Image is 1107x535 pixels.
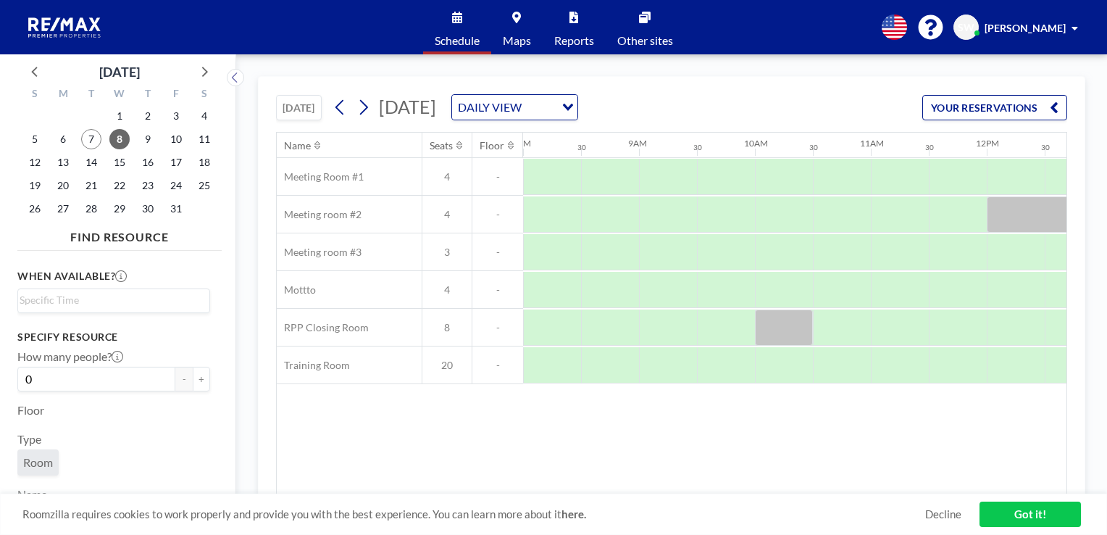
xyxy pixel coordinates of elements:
span: Tuesday, October 28, 2025 [81,199,101,219]
span: Tuesday, October 14, 2025 [81,152,101,173]
span: Other sites [617,35,673,46]
div: [DATE] [99,62,140,82]
span: - [472,170,523,183]
span: Meeting room #3 [277,246,362,259]
span: Tuesday, October 21, 2025 [81,175,101,196]
span: Friday, October 24, 2025 [166,175,186,196]
span: Thursday, October 2, 2025 [138,106,158,126]
div: 9AM [628,138,647,149]
span: - [472,208,523,221]
label: Floor [17,403,44,418]
div: 30 [1041,143,1050,152]
div: F [162,86,190,104]
span: Meeting room #2 [277,208,362,221]
span: 4 [422,170,472,183]
div: Floor [480,139,504,152]
span: Wednesday, October 29, 2025 [109,199,130,219]
div: 10AM [744,138,768,149]
span: Roomzilla requires cookies to work properly and provide you with the best experience. You can lea... [22,507,925,521]
span: Saturday, October 4, 2025 [194,106,214,126]
h3: Specify resource [17,331,210,344]
label: Type [17,432,41,447]
div: T [133,86,162,104]
button: [DATE] [276,95,322,120]
span: - [472,359,523,372]
div: Name [284,139,311,152]
div: 30 [577,143,586,152]
span: Thursday, October 16, 2025 [138,152,158,173]
div: Search for option [452,95,577,120]
span: Room [23,455,53,469]
div: S [190,86,218,104]
span: RPP Closing Room [277,321,369,334]
span: - [472,321,523,334]
div: 30 [809,143,818,152]
span: Wednesday, October 8, 2025 [109,129,130,149]
span: SW [958,21,974,34]
span: Sunday, October 5, 2025 [25,129,45,149]
div: 12PM [976,138,999,149]
span: DAILY VIEW [455,98,525,117]
span: [DATE] [379,96,436,117]
span: Saturday, October 25, 2025 [194,175,214,196]
span: Tuesday, October 7, 2025 [81,129,101,149]
div: W [106,86,134,104]
img: organization-logo [23,13,107,42]
div: S [21,86,49,104]
span: Thursday, October 23, 2025 [138,175,158,196]
div: 11AM [860,138,884,149]
span: - [472,283,523,296]
span: Friday, October 3, 2025 [166,106,186,126]
button: - [175,367,193,391]
div: Seats [430,139,453,152]
span: Sunday, October 19, 2025 [25,175,45,196]
span: Monday, October 27, 2025 [53,199,73,219]
span: Thursday, October 30, 2025 [138,199,158,219]
span: Schedule [435,35,480,46]
span: Wednesday, October 1, 2025 [109,106,130,126]
div: M [49,86,78,104]
span: Maps [503,35,531,46]
input: Search for option [526,98,553,117]
span: Monday, October 13, 2025 [53,152,73,173]
span: 8 [422,321,472,334]
a: here. [561,507,586,521]
button: + [193,367,210,391]
div: 30 [925,143,934,152]
span: Saturday, October 11, 2025 [194,129,214,149]
input: Search for option [20,292,201,308]
span: Friday, October 31, 2025 [166,199,186,219]
span: Friday, October 17, 2025 [166,152,186,173]
span: Friday, October 10, 2025 [166,129,186,149]
span: Reports [554,35,594,46]
span: 3 [422,246,472,259]
span: Wednesday, October 15, 2025 [109,152,130,173]
span: Thursday, October 9, 2025 [138,129,158,149]
span: [PERSON_NAME] [985,22,1066,34]
label: Name [17,487,47,502]
a: Decline [925,507,961,521]
span: Sunday, October 26, 2025 [25,199,45,219]
h4: FIND RESOURCE [17,224,222,244]
span: 4 [422,283,472,296]
span: Wednesday, October 22, 2025 [109,175,130,196]
span: Monday, October 6, 2025 [53,129,73,149]
span: Mottto [277,283,316,296]
span: Sunday, October 12, 2025 [25,152,45,173]
button: YOUR RESERVATIONS [922,95,1067,120]
div: T [78,86,106,104]
span: 20 [422,359,472,372]
label: How many people? [17,349,123,364]
div: 30 [693,143,702,152]
span: Monday, October 20, 2025 [53,175,73,196]
span: Saturday, October 18, 2025 [194,152,214,173]
span: Training Room [277,359,350,372]
div: Search for option [18,289,209,311]
span: 4 [422,208,472,221]
span: - [472,246,523,259]
span: Meeting Room #1 [277,170,364,183]
a: Got it! [979,502,1081,527]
